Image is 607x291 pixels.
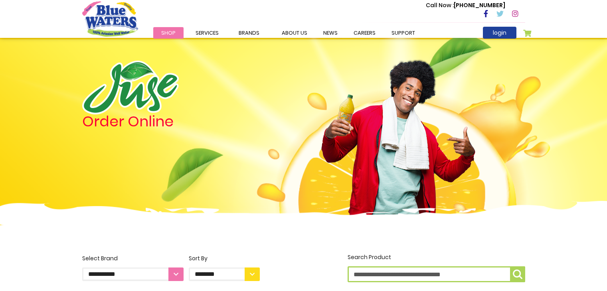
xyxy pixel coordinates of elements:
[189,267,260,281] select: Sort By
[346,27,384,39] a: careers
[82,61,179,114] img: logo
[239,29,259,37] span: Brands
[510,266,525,282] button: Search Product
[189,254,260,263] div: Sort By
[82,254,184,281] label: Select Brand
[274,27,315,39] a: about us
[384,27,423,39] a: support
[315,27,346,39] a: News
[196,29,219,37] span: Services
[320,46,476,216] img: man.png
[513,269,522,279] img: search-icon.png
[348,266,525,282] input: Search Product
[483,27,516,39] a: login
[348,253,525,282] label: Search Product
[82,1,138,36] a: store logo
[82,267,184,281] select: Select Brand
[161,29,176,37] span: Shop
[426,1,454,9] span: Call Now :
[82,114,260,129] h4: Order Online
[426,1,505,10] p: [PHONE_NUMBER]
